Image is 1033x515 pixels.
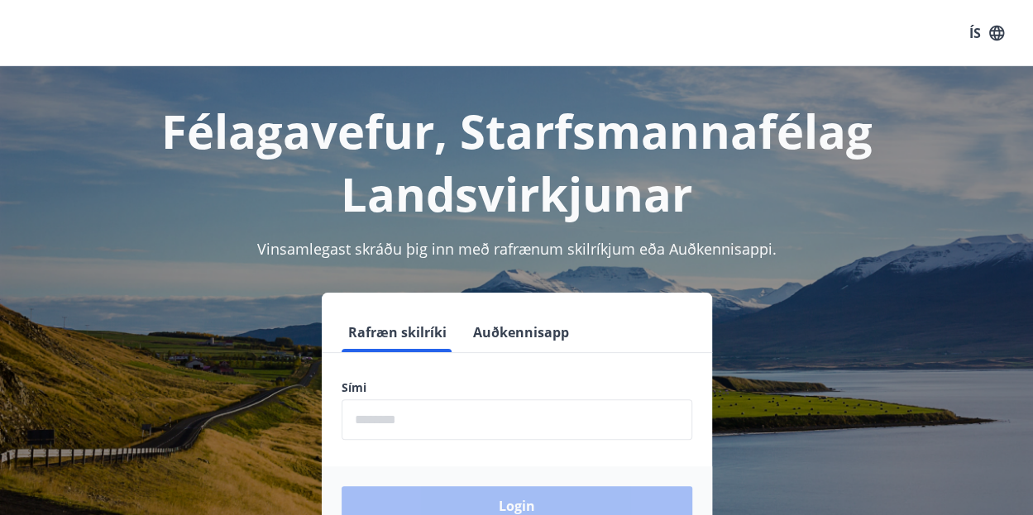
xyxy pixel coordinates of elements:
[342,379,692,396] label: Sími
[257,239,777,259] span: Vinsamlegast skráðu þig inn með rafrænum skilríkjum eða Auðkennisappi.
[960,18,1013,48] button: ÍS
[20,99,1013,225] h1: Félagavefur, Starfsmannafélag Landsvirkjunar
[466,312,576,352] button: Auðkennisapp
[342,312,453,352] button: Rafræn skilríki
